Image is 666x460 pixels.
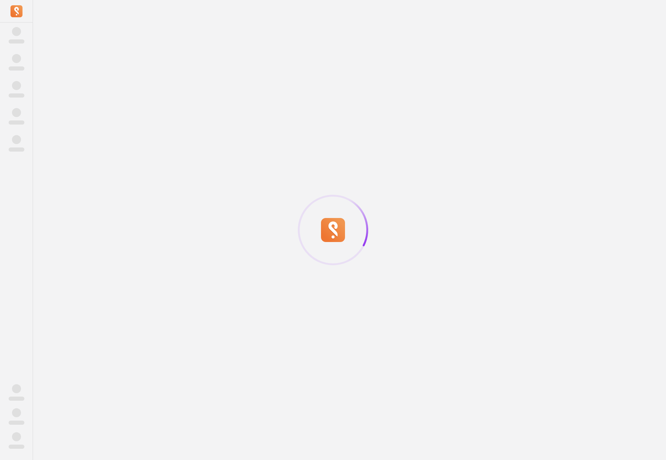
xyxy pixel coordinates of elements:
[9,421,24,425] span: ‌
[12,27,21,36] span: ‌
[9,147,24,152] span: ‌
[12,54,21,63] span: ‌
[12,81,21,90] span: ‌
[12,432,21,441] span: ‌
[12,135,21,144] span: ‌
[12,408,21,417] span: ‌
[12,384,21,393] span: ‌
[9,120,24,125] span: ‌
[9,445,24,449] span: ‌
[9,66,24,71] span: ‌
[9,397,24,401] span: ‌
[9,39,24,44] span: ‌
[12,108,21,117] span: ‌
[9,93,24,98] span: ‌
